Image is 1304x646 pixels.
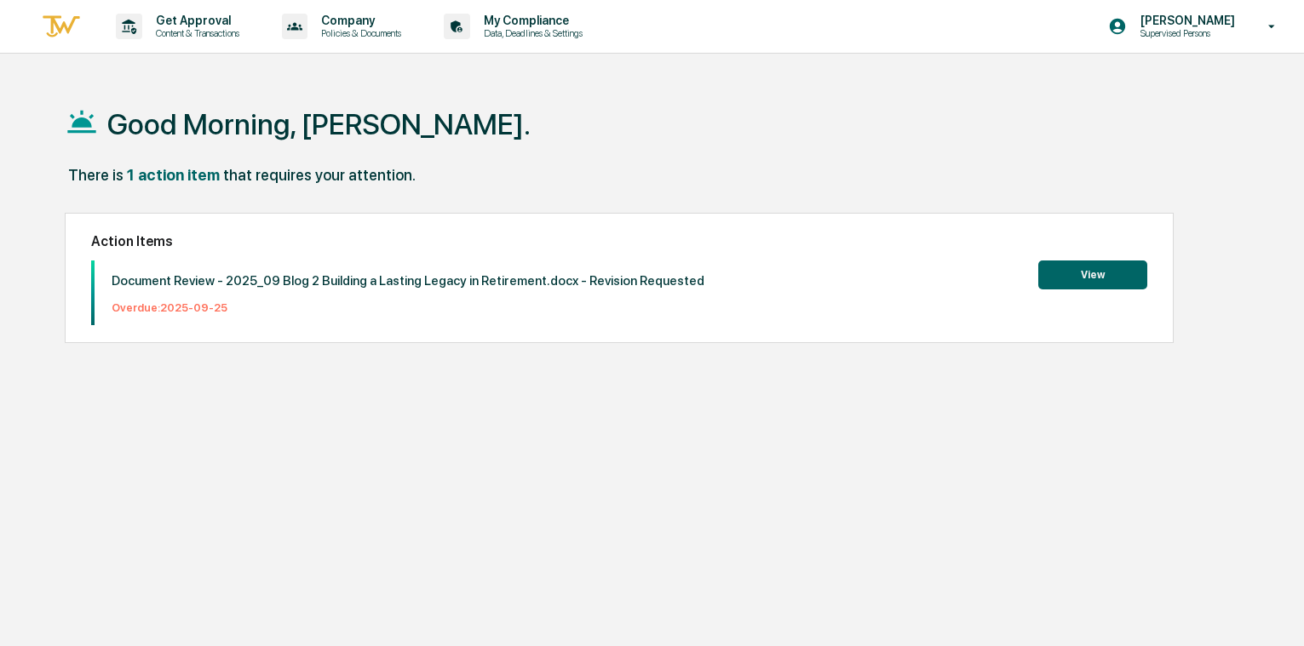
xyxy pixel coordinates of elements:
p: My Compliance [470,14,591,27]
p: [PERSON_NAME] [1127,14,1244,27]
p: Get Approval [142,14,248,27]
h2: Action Items [91,233,1147,249]
p: Policies & Documents [307,27,410,39]
p: Overdue: 2025-09-25 [112,301,704,314]
a: View [1038,266,1147,282]
div: that requires your attention. [223,166,416,184]
p: Data, Deadlines & Settings [470,27,591,39]
h1: Good Morning, [PERSON_NAME]. [107,107,531,141]
p: Document Review - 2025_09 Blog 2 Building a Lasting Legacy in Retirement.docx - Revision Requested [112,273,704,289]
div: 1 action item [127,166,220,184]
img: logo [41,13,82,41]
button: View [1038,260,1147,289]
p: Supervised Persons [1127,27,1244,39]
div: There is [68,166,124,184]
p: Content & Transactions [142,27,248,39]
p: Company [307,14,410,27]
